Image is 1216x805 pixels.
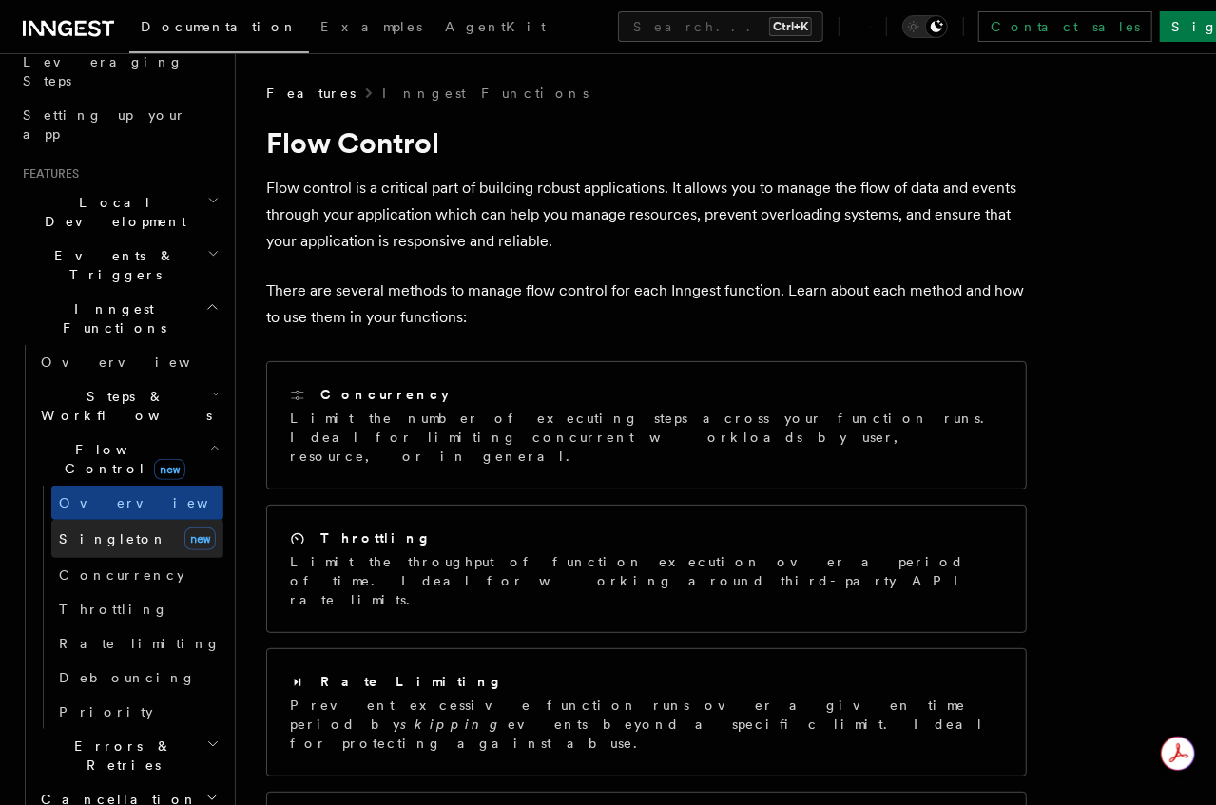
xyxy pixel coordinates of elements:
span: Overview [41,355,237,370]
span: Concurrency [59,567,184,583]
h2: Throttling [320,528,432,547]
span: Setting up your app [23,107,186,142]
a: Setting up your app [15,98,223,151]
span: Features [15,166,79,182]
p: Limit the number of executing steps across your function runs. Ideal for limiting concurrent work... [290,409,1003,466]
span: Throttling [59,602,168,617]
span: Flow Control [33,440,209,478]
span: Leveraging Steps [23,54,183,88]
a: Rate limiting [51,626,223,661]
span: Priority [59,704,153,719]
button: Events & Triggers [15,239,223,292]
a: AgentKit [434,6,557,51]
p: There are several methods to manage flow control for each Inngest function. Learn about each meth... [266,278,1027,331]
button: Local Development [15,185,223,239]
div: Flow Controlnew [33,486,223,729]
a: ThrottlingLimit the throughput of function execution over a period of time. Ideal for working aro... [266,505,1027,633]
span: AgentKit [445,19,546,34]
button: Search...Ctrl+K [618,11,823,42]
span: Overview [59,495,255,510]
p: Flow control is a critical part of building robust applications. It allows you to manage the flow... [266,175,1027,255]
a: ConcurrencyLimit the number of executing steps across your function runs. Ideal for limiting conc... [266,361,1027,489]
h1: Flow Control [266,125,1027,160]
a: Inngest Functions [382,84,589,103]
span: Inngest Functions [15,299,205,337]
span: Local Development [15,193,207,231]
a: Concurrency [51,558,223,592]
button: Toggle dark mode [902,15,948,38]
a: Throttling [51,592,223,626]
button: Inngest Functions [15,292,223,345]
a: Overview [33,345,223,379]
p: Limit the throughput of function execution over a period of time. Ideal for working around third-... [290,552,1003,609]
kbd: Ctrl+K [769,17,812,36]
span: Rate limiting [59,636,221,651]
span: Documentation [141,19,298,34]
button: Steps & Workflows [33,379,223,432]
span: Debouncing [59,670,196,685]
a: Debouncing [51,661,223,695]
a: Priority [51,695,223,729]
a: Rate LimitingPrevent excessive function runs over a given time period byskippingevents beyond a s... [266,648,1027,776]
button: Errors & Retries [33,729,223,782]
em: skipping [400,717,508,732]
span: Errors & Retries [33,737,206,775]
span: new [154,459,185,480]
a: Documentation [129,6,309,53]
h2: Concurrency [320,385,449,404]
span: new [184,527,216,550]
a: Overview [51,486,223,520]
span: Examples [320,19,422,34]
span: Features [266,84,356,103]
a: Singletonnew [51,520,223,558]
span: Steps & Workflows [33,387,212,425]
a: Leveraging Steps [15,45,223,98]
span: Singleton [59,531,167,546]
span: Events & Triggers [15,246,207,284]
a: Examples [309,6,434,51]
p: Prevent excessive function runs over a given time period by events beyond a specific limit. Ideal... [290,696,1003,753]
h2: Rate Limiting [320,672,503,691]
button: Flow Controlnew [33,432,223,486]
a: Contact sales [978,11,1152,42]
